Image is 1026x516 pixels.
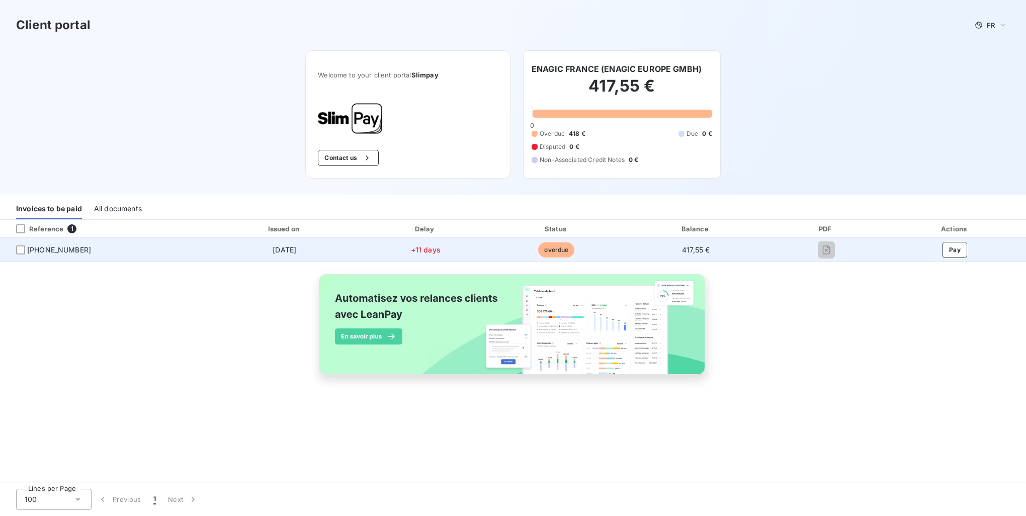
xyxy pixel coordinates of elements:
span: +11 days [411,245,441,254]
span: 100 [25,494,37,504]
h2: 417,55 € [532,76,712,106]
span: [DATE] [273,245,296,254]
div: Balance [625,224,766,234]
button: Previous [92,489,147,510]
div: Status [492,224,622,234]
div: Reference [8,224,63,233]
span: 0 [530,121,534,129]
span: Disputed [540,142,565,151]
div: Issued on [210,224,360,234]
img: Company logo [318,103,382,134]
h6: ENAGIC FRANCE (ENAGIC EUROPE GMBH) [532,63,702,75]
button: Pay [943,242,967,258]
button: 1 [147,489,162,510]
button: Next [162,489,204,510]
span: 417,55 € [682,245,710,254]
span: Welcome to your client portal [318,71,498,79]
span: [PHONE_NUMBER] [27,245,91,255]
span: FR [987,21,995,29]
span: overdue [538,242,574,257]
span: Non-Associated Credit Notes [540,155,625,164]
div: All documents [94,198,142,219]
div: Actions [886,224,1024,234]
img: banner [310,268,716,392]
span: 0 € [702,129,712,138]
span: 418 € [569,129,585,138]
div: Delay [364,224,488,234]
button: Contact us [318,150,379,166]
span: 1 [67,224,76,233]
div: PDF [771,224,882,234]
span: Slimpay [411,71,439,79]
span: 0 € [629,155,638,164]
div: Invoices to be paid [16,198,82,219]
span: Overdue [540,129,565,138]
h3: Client portal [16,16,91,34]
span: Due [687,129,698,138]
span: 1 [153,494,156,504]
span: 0 € [569,142,579,151]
